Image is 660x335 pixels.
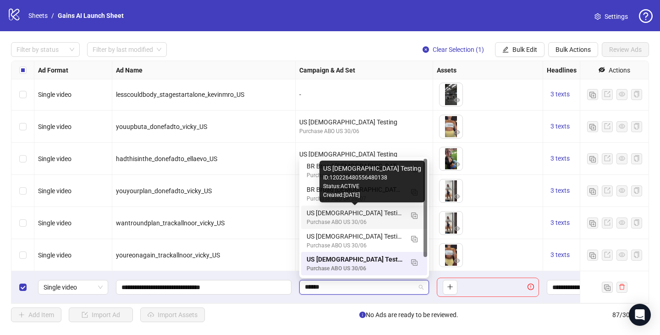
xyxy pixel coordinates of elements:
[454,193,460,200] span: eye
[407,254,422,269] button: Duplicate
[629,304,651,326] div: Open Intercom Messenger
[116,155,217,162] span: hadthisinthe_donefadto_ellaevo_US
[550,123,570,130] span: 3 texts
[547,185,573,196] button: 3 texts
[454,225,460,232] span: eye
[116,91,244,98] span: lesscouldbody_stagestartalone_kevinmro_US
[619,123,625,129] span: eye
[323,182,421,191] div: Status: ACTIVE
[433,46,484,53] span: Clear Selection (1)
[454,161,460,167] span: eye
[451,127,462,138] button: Preview
[38,123,71,130] span: Single video
[11,61,34,79] div: Select all rows
[528,284,537,290] span: exclamation-circle
[415,42,491,57] button: Clear Selection (1)
[451,95,462,106] button: Preview
[454,129,460,135] span: eye
[440,115,462,138] img: Asset 1
[299,89,429,100] div: -
[116,65,143,75] strong: Ad Name
[550,251,570,258] span: 3 texts
[587,250,598,261] button: Duplicate
[547,121,573,132] button: 3 texts
[38,219,71,227] span: Single video
[604,155,610,162] span: export
[619,219,625,226] span: eye
[307,184,403,195] div: BR Broad [DEMOGRAPHIC_DATA] Testing
[619,91,625,97] span: eye
[11,239,34,271] div: Select row 86
[602,282,613,293] button: Duplicate
[587,9,635,24] a: Settings
[550,155,570,162] span: 3 texts
[56,11,126,21] a: Gains AI Launch Sheet
[323,191,421,200] div: Created: [DATE]
[38,251,71,259] span: Single video
[307,264,403,273] div: Purchase ABO US 30/06
[301,229,427,252] div: US Male Testing 2
[540,61,543,79] div: Resize Assets column
[51,11,54,21] li: /
[547,218,573,229] button: 3 texts
[550,90,570,98] span: 3 texts
[38,187,71,195] span: Single video
[116,123,207,130] span: youupbuta_donefadto_vicky_US
[38,155,71,162] span: Single video
[619,251,625,258] span: eye
[307,231,403,241] div: US [DEMOGRAPHIC_DATA] Testing 2
[550,219,570,226] span: 3 texts
[604,91,610,97] span: export
[512,46,537,53] span: Bulk Edit
[555,46,591,53] span: Bulk Actions
[547,153,573,164] button: 3 texts
[11,111,34,143] div: Select row 82
[451,256,462,267] button: Preview
[587,89,598,100] button: Duplicate
[11,307,61,322] button: Add Item
[140,307,205,322] button: Import Assets
[69,307,133,322] button: Import Ad
[11,143,34,175] div: Select row 83
[299,117,429,127] div: US [DEMOGRAPHIC_DATA] Testing
[301,182,427,206] div: BR Broad Male Testing
[437,65,456,75] strong: Assets
[116,251,220,259] span: youreonagain_trackallnoor_vicky_US
[587,218,598,229] button: Duplicate
[604,123,610,129] span: export
[443,280,457,295] button: Add
[11,271,34,303] div: Select row 87
[495,42,544,57] button: Bulk Edit
[411,259,418,266] img: Duplicate
[116,187,212,195] span: youyourplan_donefadto_vicky_US
[612,310,649,320] span: 87 / 300 items
[609,65,630,75] div: Actions
[454,97,460,103] span: eye
[451,159,462,170] button: Preview
[359,310,458,320] span: No Ads are ready to be reviewed.
[547,65,577,75] strong: Headlines
[301,159,427,182] div: BR Broad Female Testing
[301,275,427,299] div: US Male Testing
[299,65,355,75] strong: Campaign & Ad Set
[299,149,429,159] div: US [DEMOGRAPHIC_DATA] Testing
[599,67,605,73] span: eye-invisible
[587,185,598,196] button: Duplicate
[587,121,598,132] button: Duplicate
[307,241,403,250] div: Purchase ABO US 30/06
[547,250,573,261] button: 3 texts
[639,9,653,23] span: question-circle
[440,147,462,170] img: Asset 1
[293,61,295,79] div: Resize Ad Name column
[440,212,462,234] img: Asset 1
[307,208,403,218] div: US [DEMOGRAPHIC_DATA] Testing
[323,173,421,182] div: ID: 120226480556480138
[451,223,462,234] button: Preview
[38,65,68,75] strong: Ad Format
[451,191,462,202] button: Preview
[411,212,418,219] img: Duplicate
[430,61,433,79] div: Resize Campaign & Ad Set column
[44,280,103,294] span: Single video
[547,89,573,100] button: 3 texts
[602,42,649,57] button: Review Ads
